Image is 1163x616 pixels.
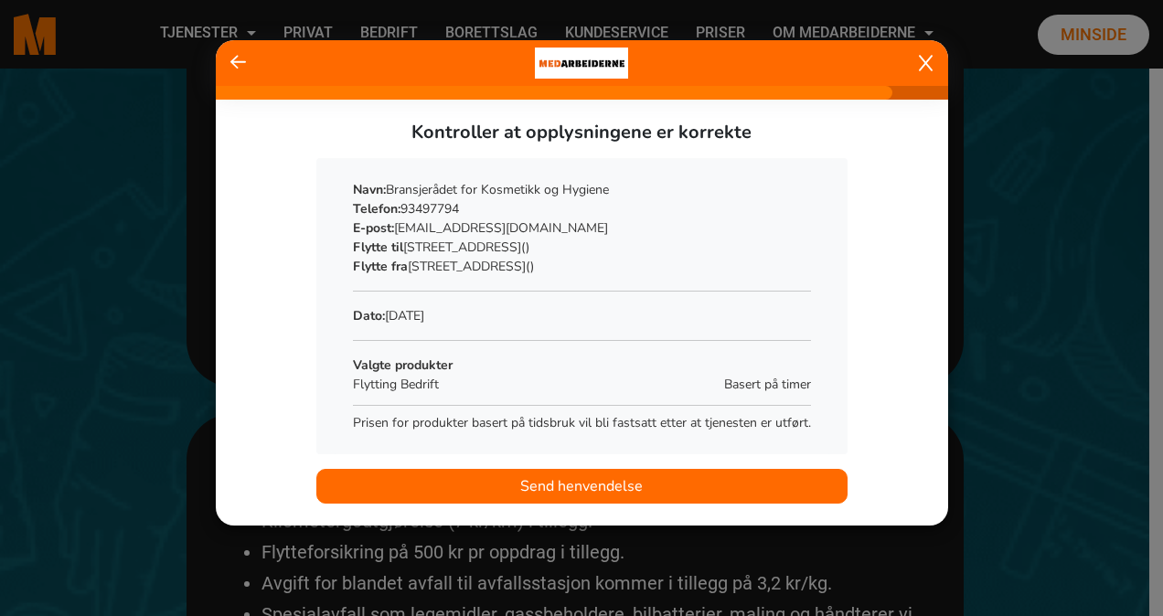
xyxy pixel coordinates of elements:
p: [DATE] [353,306,811,325]
span: Basert på timer [724,375,811,394]
b: Dato: [353,307,385,324]
b: Navn: [353,181,386,198]
p: Flytting Bedrift [353,375,620,394]
p: [STREET_ADDRESS] [353,257,811,276]
span: Send henvendelse [520,475,643,497]
b: Telefon: [353,200,400,218]
span: () [526,258,534,275]
p: [EMAIL_ADDRESS][DOMAIN_NAME] [353,218,811,238]
b: E-post: [353,219,394,237]
span: () [521,239,529,256]
b: Flytte fra [353,258,408,275]
span: Kontroller at opplysningene er korrekte [411,120,752,144]
p: Bransjerådet for Kosmetikk og Hygiene [353,180,811,199]
p: [STREET_ADDRESS] [353,238,811,257]
p: 93497794 [353,199,811,218]
b: Flytte til [353,239,403,256]
button: Send henvendelse [316,469,848,504]
p: Prisen for produkter basert på tidsbruk vil bli fastsatt etter at tjenesten er utført. [353,413,811,432]
img: bacdd172-0455-430b-bf8f-cf411a8648e0 [535,40,628,86]
b: Valgte produkter [353,356,453,374]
